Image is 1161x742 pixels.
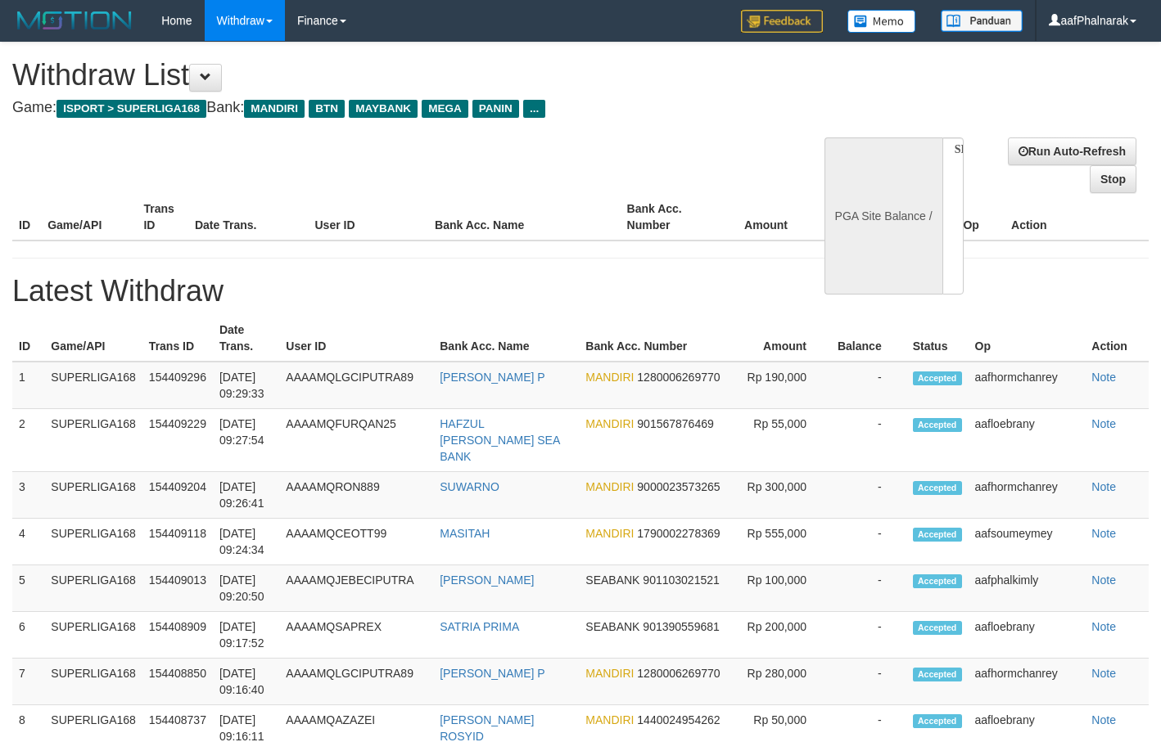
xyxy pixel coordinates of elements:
[279,519,433,565] td: AAAAMQCEOTT99
[12,59,757,92] h1: Withdraw List
[428,194,620,241] th: Bank Acc. Name
[44,472,142,519] td: SUPERLIGA168
[969,659,1086,705] td: aafhormchanrey
[913,528,962,542] span: Accepted
[12,275,1149,308] h1: Latest Withdraw
[279,409,433,472] td: AAAAMQFURQAN25
[44,659,142,705] td: SUPERLIGA168
[142,659,213,705] td: 154408850
[969,519,1086,565] td: aafsoumeymey
[44,362,142,409] td: SUPERLIGA168
[585,713,634,726] span: MANDIRI
[637,371,720,384] span: 1280006269770
[213,565,279,612] td: [DATE] 09:20:50
[1091,713,1116,726] a: Note
[440,417,559,463] a: HAFZUL [PERSON_NAME] SEA BANK
[44,565,142,612] td: SUPERLIGA168
[969,409,1086,472] td: aafloebrany
[1085,315,1149,362] th: Action
[1091,527,1116,540] a: Note
[824,137,942,295] div: PGA Site Balance /
[831,612,906,659] td: -
[736,565,831,612] td: Rp 100,000
[1091,620,1116,633] a: Note
[831,409,906,472] td: -
[213,362,279,409] td: [DATE] 09:29:33
[279,612,433,659] td: AAAAMQSAPREX
[56,100,206,118] span: ISPORT > SUPERLIGA168
[1090,165,1136,193] a: Stop
[585,371,634,384] span: MANDIRI
[736,659,831,705] td: Rp 280,000
[279,565,433,612] td: AAAAMQJEBECIPUTRA
[831,362,906,409] td: -
[137,194,188,241] th: Trans ID
[12,315,44,362] th: ID
[44,612,142,659] td: SUPERLIGA168
[440,573,534,587] a: [PERSON_NAME]
[349,100,418,118] span: MAYBANK
[142,362,213,409] td: 154409296
[941,10,1023,32] img: panduan.png
[279,315,433,362] th: User ID
[309,100,345,118] span: BTN
[831,315,906,362] th: Balance
[41,194,137,241] th: Game/API
[913,668,962,681] span: Accepted
[969,362,1086,409] td: aafhormchanrey
[969,315,1086,362] th: Op
[213,659,279,705] td: [DATE] 09:16:40
[913,418,962,432] span: Accepted
[213,409,279,472] td: [DATE] 09:27:54
[213,519,279,565] td: [DATE] 09:24:34
[913,621,962,635] span: Accepted
[142,612,213,659] td: 154408909
[12,362,44,409] td: 1
[12,565,44,612] td: 5
[831,519,906,565] td: -
[913,371,962,385] span: Accepted
[44,409,142,472] td: SUPERLIGA168
[12,100,757,116] h4: Game: Bank:
[585,527,634,540] span: MANDIRI
[12,659,44,705] td: 7
[142,565,213,612] td: 154409013
[585,573,639,587] span: SEABANK
[637,713,720,726] span: 1440024954262
[585,417,634,430] span: MANDIRI
[643,573,719,587] span: 901103021521
[279,362,433,409] td: AAAAMQLGCIPUTRA89
[472,100,519,118] span: PANIN
[422,100,468,118] span: MEGA
[621,194,716,241] th: Bank Acc. Number
[12,409,44,472] td: 2
[736,472,831,519] td: Rp 300,000
[637,667,720,680] span: 1280006269770
[736,612,831,659] td: Rp 200,000
[637,480,720,493] span: 9000023573265
[213,472,279,519] td: [DATE] 09:26:41
[831,565,906,612] td: -
[1091,667,1116,680] a: Note
[440,527,490,540] a: MASITAH
[643,620,719,633] span: 901390559681
[142,519,213,565] td: 154409118
[969,612,1086,659] td: aafloebrany
[440,620,519,633] a: SATRIA PRIMA
[12,612,44,659] td: 6
[44,519,142,565] td: SUPERLIGA168
[579,315,736,362] th: Bank Acc. Number
[906,315,969,362] th: Status
[1091,371,1116,384] a: Note
[213,315,279,362] th: Date Trans.
[142,472,213,519] td: 154409204
[637,527,720,540] span: 1790002278369
[716,194,812,241] th: Amount
[831,472,906,519] td: -
[142,409,213,472] td: 154409229
[736,519,831,565] td: Rp 555,000
[213,612,279,659] td: [DATE] 09:17:52
[741,10,823,33] img: Feedback.jpg
[188,194,309,241] th: Date Trans.
[12,472,44,519] td: 3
